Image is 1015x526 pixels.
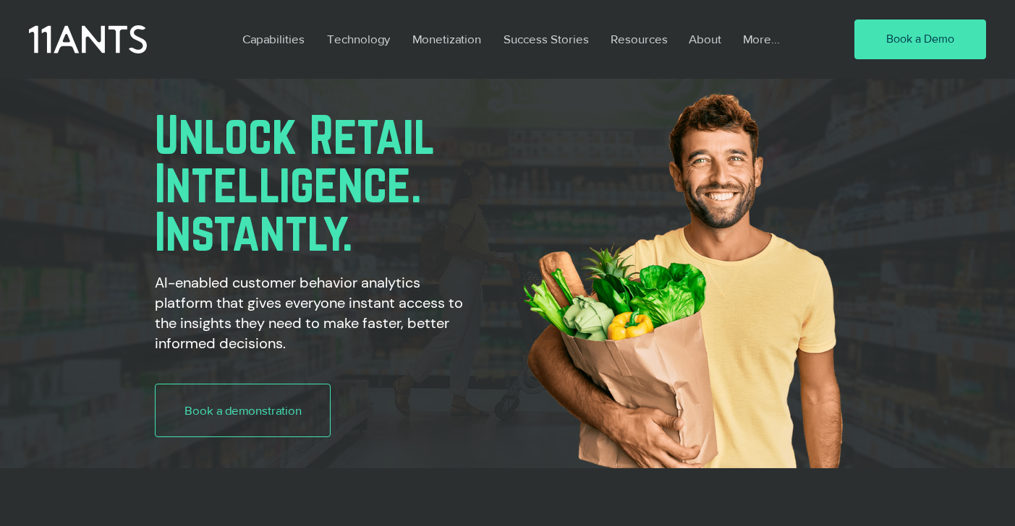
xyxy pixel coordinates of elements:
[320,22,397,56] p: Technology
[496,22,596,56] p: Success Stories
[600,22,678,56] a: Resources
[493,22,600,56] a: Success Stories
[854,20,986,60] a: Book a Demo
[681,22,729,56] p: About
[235,22,312,56] p: Capabilities
[155,384,331,437] a: Book a demonstration
[232,22,812,56] nav: Site
[316,22,402,56] a: Technology
[155,105,436,260] span: Unlock Retail Intelligence. Instantly.
[405,22,488,56] p: Monetization
[678,22,732,56] a: About
[402,22,493,56] a: Monetization
[232,22,316,56] a: Capabilities
[184,402,302,419] span: Book a demonstration
[736,22,787,56] p: More...
[603,22,675,56] p: Resources
[886,31,954,47] span: Book a Demo
[155,272,466,353] h2: AI-enabled customer behavior analytics platform that gives everyone instant access to the insight...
